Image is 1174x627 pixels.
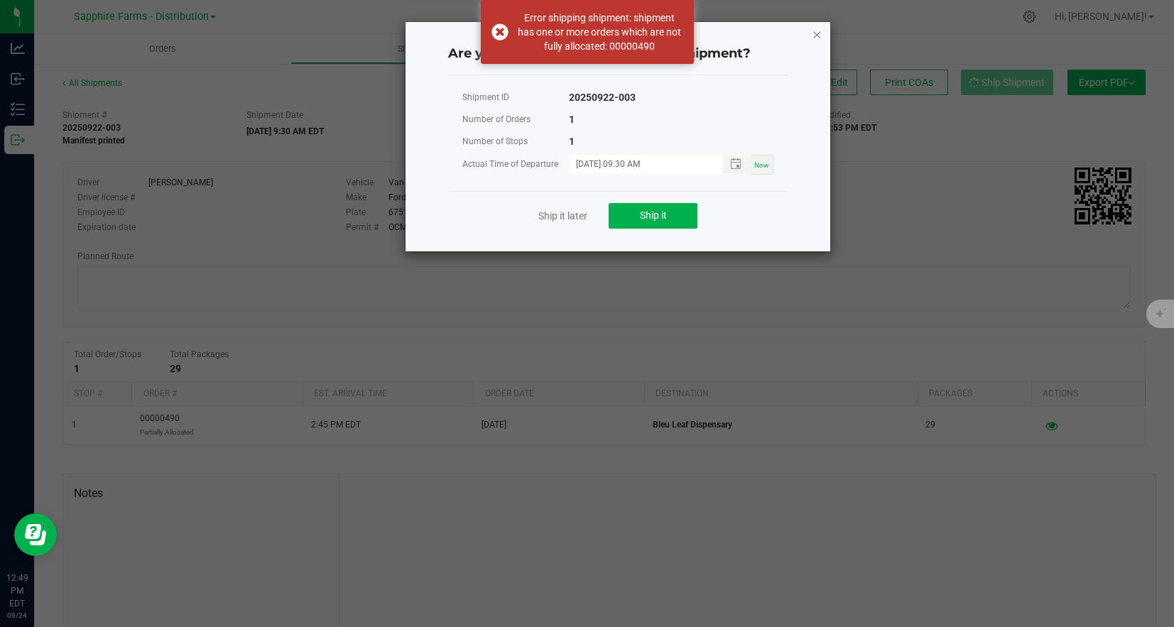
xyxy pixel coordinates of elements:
div: Error shipping shipment: shipment has one or more orders which are not fully allocated: 00000490 [516,11,683,53]
div: Actual Time of Departure [462,156,569,173]
div: Number of Stops [462,133,569,151]
button: Ship it [609,203,697,229]
div: Number of Orders [462,111,569,129]
div: 1 [569,133,575,151]
div: 20250922-003 [569,89,636,107]
iframe: Resource center [14,513,57,556]
div: 1 [569,111,575,129]
input: MM/dd/yyyy HH:MM a [569,155,708,173]
span: Toggle popup [723,155,751,173]
h4: Are you sure you want to ship this shipment? [448,45,788,63]
button: Close [812,26,822,43]
a: Ship it later [538,209,587,223]
span: Ship it [640,209,667,221]
span: Now [754,161,769,169]
div: Shipment ID [462,89,569,107]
